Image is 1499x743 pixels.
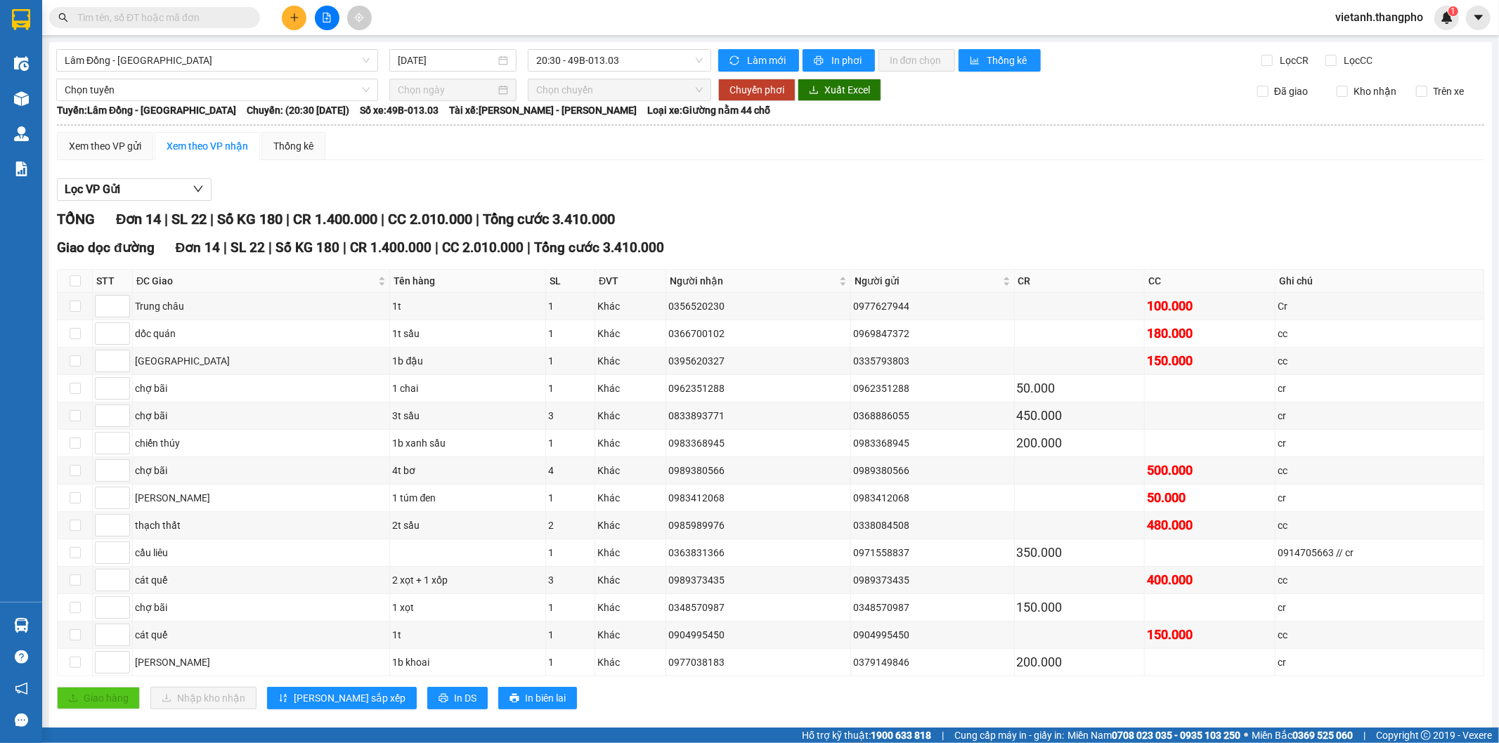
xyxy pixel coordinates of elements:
span: down [118,581,126,590]
span: ⚪️ [1244,732,1248,738]
span: Increase Value [114,652,129,662]
span: printer [439,693,448,704]
span: up [118,544,126,553]
span: Miền Bắc [1252,728,1353,743]
div: 0356520230 [668,298,848,314]
span: down [193,183,204,195]
div: 0348570987 [853,600,1011,615]
span: | [164,211,168,228]
div: Khác [597,381,663,396]
span: message [15,714,28,727]
div: 0833893771 [668,408,848,423]
div: 0989373435 [668,572,848,588]
span: bar-chart [970,55,982,67]
strong: 0708 023 035 - 0935 103 250 [1112,730,1240,741]
span: Đã giao [1268,84,1313,99]
span: Chọn tuyến [65,79,370,100]
div: 1b đậu [392,353,543,369]
button: printerIn phơi [803,49,875,72]
div: 1 [548,326,592,341]
div: 0983368945 [853,435,1011,451]
button: bar-chartThống kê [959,49,1041,72]
span: Lâm Đồng - Hà Nội [65,50,370,71]
div: Khác [597,627,663,643]
span: Increase Value [114,542,129,553]
button: uploadGiao hàng [57,687,140,709]
span: Lọc VP Gửi [65,180,120,198]
div: Khác [597,572,663,588]
span: down [118,527,126,535]
span: Giao dọc đường [57,239,155,256]
div: Khác [597,490,663,506]
div: 0971558837 [853,545,1011,560]
th: Ghi chú [1276,270,1484,293]
button: caret-down [1466,6,1491,30]
th: Tên hàng [390,270,546,293]
div: Khác [597,655,663,670]
button: Chuyển phơi [718,79,796,101]
span: | [435,239,439,256]
span: In DS [454,690,476,706]
th: STT [93,270,133,293]
span: Đơn 14 [116,211,161,228]
img: warehouse-icon [14,91,29,106]
div: 1 xọt [392,600,543,615]
span: vietanh.thangpho [1324,8,1434,26]
div: cr [1278,655,1481,670]
span: Decrease Value [114,498,129,508]
span: Chọn chuyến [536,79,702,100]
div: 1 [548,490,592,506]
div: Khác [597,326,663,341]
div: cc [1278,518,1481,533]
span: question-circle [15,650,28,664]
input: Tìm tên, số ĐT hoặc mã đơn [77,10,243,25]
span: down [118,609,126,617]
span: Tài xế: [PERSON_NAME] - [PERSON_NAME] [449,103,637,118]
div: 50.000 [1147,488,1273,508]
div: Khác [597,545,663,560]
span: down [118,636,126,645]
span: SL 22 [231,239,265,256]
button: printerIn biên lai [498,687,577,709]
img: icon-new-feature [1441,11,1453,24]
span: TỔNG [57,211,95,228]
div: cc [1278,353,1481,369]
span: up [118,489,126,498]
span: Decrease Value [114,607,129,618]
span: 1 [1451,6,1455,16]
div: 0379149846 [853,655,1011,670]
span: down [118,664,126,672]
span: Miền Nam [1068,728,1240,743]
span: CC 2.010.000 [442,239,524,256]
div: Khác [597,408,663,423]
div: chợ bãi [135,381,387,396]
span: down [118,499,126,508]
div: cầu liêu [135,545,387,560]
span: notification [15,682,28,695]
span: up [118,435,126,443]
div: 0366700102 [668,326,848,341]
span: up [118,626,126,635]
img: solution-icon [14,162,29,176]
div: 180.000 [1147,324,1273,343]
span: Lọc CC [1339,53,1375,68]
span: Decrease Value [114,443,129,454]
span: Hỗ trợ kỹ thuật: [802,728,931,743]
div: Cr [1278,298,1481,314]
th: CR [1015,270,1146,293]
span: Decrease Value [114,334,129,344]
div: chợ bãi [135,408,387,423]
div: dốc quán [135,326,387,341]
div: 200.000 [1017,652,1143,672]
div: 0368886055 [853,408,1011,423]
span: up [118,407,126,416]
div: chợ bãi [135,600,387,615]
div: 480.000 [1147,515,1273,535]
div: cr [1278,600,1481,615]
div: 0977038183 [668,655,848,670]
div: 1t [392,298,543,314]
div: 150.000 [1017,598,1143,617]
div: [PERSON_NAME] [135,490,387,506]
div: Xem theo VP gửi [69,138,141,154]
span: Số KG 180 [217,211,283,228]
